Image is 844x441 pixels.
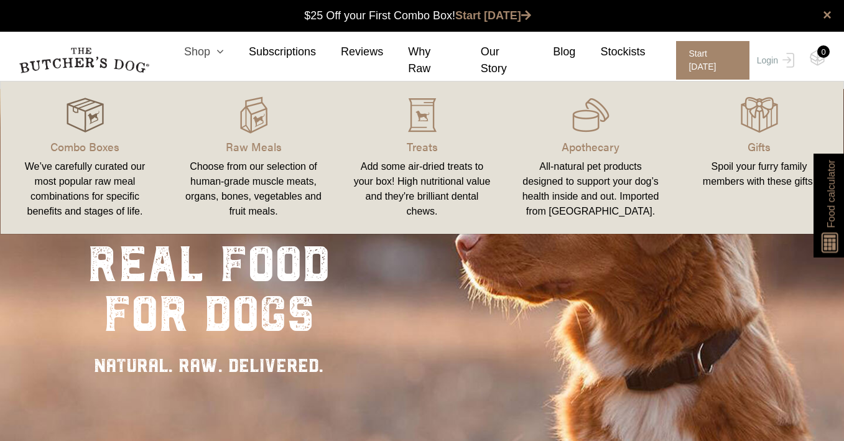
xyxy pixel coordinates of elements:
[664,41,753,80] a: Start [DATE]
[383,44,456,77] a: Why Raw
[169,94,338,221] a: Raw Meals Choose from our selection of human-grade muscle meats, organs, bones, vegetables and fr...
[575,44,645,60] a: Stockists
[810,50,825,66] img: TBD_Cart-Empty.png
[823,7,832,22] a: close
[224,44,316,60] a: Subscriptions
[455,9,531,22] a: Start [DATE]
[353,138,491,155] p: Treats
[754,41,794,80] a: Login
[88,351,330,379] div: NATURAL. RAW. DELIVERED.
[88,239,330,339] div: real food for dogs
[338,94,506,221] a: Treats Add some air-dried treats to your box! High nutritional value and they're brilliant dental...
[690,138,828,155] p: Gifts
[184,159,323,219] div: Choose from our selection of human-grade muscle meats, organs, bones, vegetables and fruit meals.
[159,44,224,60] a: Shop
[676,41,749,80] span: Start [DATE]
[16,138,154,155] p: Combo Boxes
[823,160,838,228] span: Food calculator
[521,159,660,219] div: All-natural pet products designed to support your dog’s health inside and out. Imported from [GEO...
[528,44,575,60] a: Blog
[353,159,491,219] div: Add some air-dried treats to your box! High nutritional value and they're brilliant dental chews.
[1,94,169,221] a: Combo Boxes We’ve carefully curated our most popular raw meal combinations for specific benefits ...
[675,94,843,221] a: Gifts Spoil your furry family members with these gifts.
[817,45,830,58] div: 0
[456,44,529,77] a: Our Story
[690,159,828,189] div: Spoil your furry family members with these gifts.
[16,159,154,219] div: We’ve carefully curated our most popular raw meal combinations for specific benefits and stages o...
[184,138,323,155] p: Raw Meals
[316,44,383,60] a: Reviews
[67,96,104,134] img: newTBD_Combo-Box_Hover.png
[521,138,660,155] p: Apothecary
[506,94,675,221] a: Apothecary All-natural pet products designed to support your dog’s health inside and out. Importe...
